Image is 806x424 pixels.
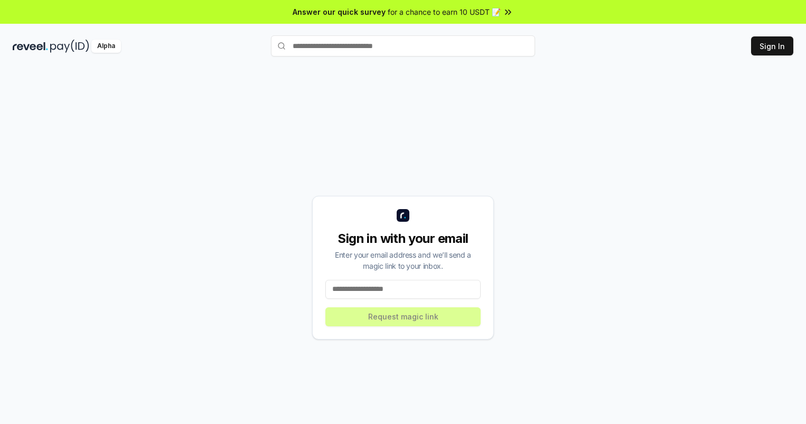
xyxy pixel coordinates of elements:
div: Enter your email address and we’ll send a magic link to your inbox. [325,249,481,271]
img: pay_id [50,40,89,53]
div: Sign in with your email [325,230,481,247]
img: reveel_dark [13,40,48,53]
button: Sign In [751,36,793,55]
div: Alpha [91,40,121,53]
span: Answer our quick survey [293,6,386,17]
img: logo_small [397,209,409,222]
span: for a chance to earn 10 USDT 📝 [388,6,501,17]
